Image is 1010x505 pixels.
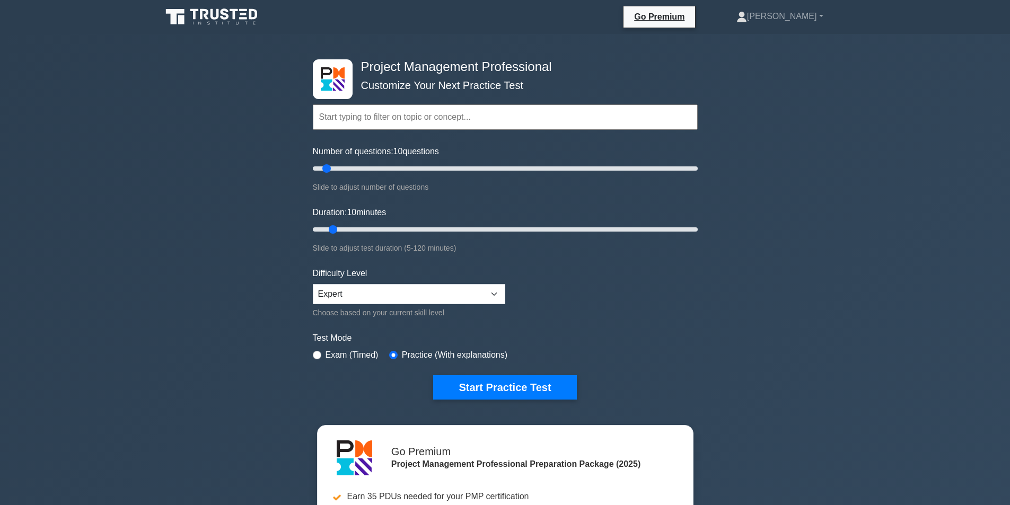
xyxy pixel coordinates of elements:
[711,6,849,27] a: [PERSON_NAME]
[313,306,505,319] div: Choose based on your current skill level
[313,206,387,219] label: Duration: minutes
[347,208,356,217] span: 10
[313,145,439,158] label: Number of questions: questions
[313,104,698,130] input: Start typing to filter on topic or concept...
[433,375,576,400] button: Start Practice Test
[313,267,367,280] label: Difficulty Level
[628,10,691,23] a: Go Premium
[313,332,698,344] label: Test Mode
[313,242,698,254] div: Slide to adjust test duration (5-120 minutes)
[393,147,403,156] span: 10
[402,349,507,361] label: Practice (With explanations)
[313,181,698,193] div: Slide to adjust number of questions
[326,349,379,361] label: Exam (Timed)
[357,59,646,75] h4: Project Management Professional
